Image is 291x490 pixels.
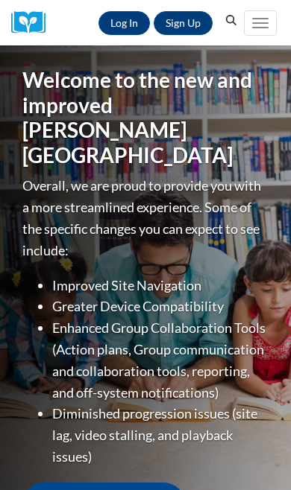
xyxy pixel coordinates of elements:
li: Greater Device Compatibility [52,296,269,317]
li: Diminished progression issues (site lag, video stalling, and playback issues) [52,403,269,467]
li: Improved Site Navigation [52,275,269,296]
a: Register [154,11,213,35]
li: Enhanced Group Collaboration Tools (Action plans, Group communication and collaboration tools, re... [52,317,269,403]
a: Cox Campus [11,11,56,34]
a: Log In [98,11,150,35]
h1: Welcome to the new and improved [PERSON_NAME][GEOGRAPHIC_DATA] [22,68,269,168]
p: Overall, we are proud to provide you with a more streamlined experience. Some of the specific cha... [22,175,269,261]
img: Logo brand [11,11,56,34]
button: Search [220,12,242,30]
